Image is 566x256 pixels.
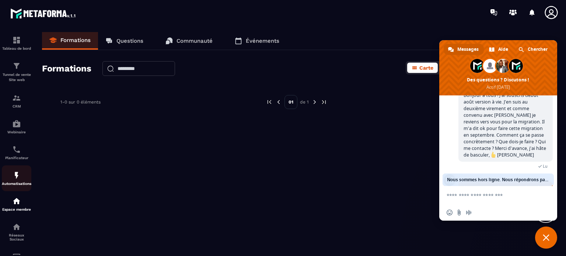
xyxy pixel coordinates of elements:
[444,44,484,55] div: Messages
[447,192,534,199] textarea: Entrez votre message...
[2,30,31,56] a: formationformationTableau de bord
[2,191,31,217] a: automationsautomationsEspace membre
[227,32,287,50] a: Événements
[2,207,31,211] p: Espace membre
[2,130,31,134] p: Webinaire
[98,32,151,50] a: Questions
[60,37,91,43] p: Formations
[12,197,21,206] img: automations
[464,92,546,158] span: Bonjour à tous ! J'ai souscris début août version à vie. J'en suis au deuxième virement et comme ...
[284,95,297,109] p: 01
[407,63,438,73] button: Carte
[485,44,513,55] div: Aide
[535,227,557,249] div: Fermer le chat
[498,44,508,55] span: Aide
[2,114,31,140] a: automationsautomationsWebinaire
[300,99,309,105] p: de 1
[12,36,21,45] img: formation
[10,7,77,20] img: logo
[12,145,21,154] img: scheduler
[528,44,548,55] span: Chercher
[2,72,31,83] p: Tunnel de vente Site web
[266,99,273,105] img: prev
[12,94,21,102] img: formation
[42,32,98,50] a: Formations
[447,173,549,186] span: Nous sommes hors ligne. Nous répondrons par email.
[321,99,327,105] img: next
[514,44,553,55] div: Chercher
[158,32,220,50] a: Communauté
[2,165,31,191] a: automationsautomationsAutomatisations
[2,104,31,108] p: CRM
[60,99,101,105] p: 1-0 sur 0 éléments
[116,38,143,44] p: Questions
[2,46,31,50] p: Tableau de bord
[2,56,31,88] a: formationformationTunnel de vente Site web
[457,44,479,55] span: Messages
[12,222,21,231] img: social-network
[12,119,21,128] img: automations
[12,171,21,180] img: automations
[466,210,472,215] span: Message audio
[2,217,31,247] a: social-networksocial-networkRéseaux Sociaux
[2,156,31,160] p: Planificateur
[456,210,462,215] span: Envoyer un fichier
[2,88,31,114] a: formationformationCRM
[419,65,433,71] span: Carte
[311,99,318,105] img: next
[246,38,279,44] p: Événements
[42,61,91,77] h2: Formations
[2,140,31,165] a: schedulerschedulerPlanificateur
[2,233,31,241] p: Réseaux Sociaux
[447,210,453,215] span: Insérer un emoji
[12,62,21,70] img: formation
[2,182,31,186] p: Automatisations
[543,164,548,169] span: Lu
[275,99,282,105] img: prev
[439,63,467,73] button: Liste
[177,38,213,44] p: Communauté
